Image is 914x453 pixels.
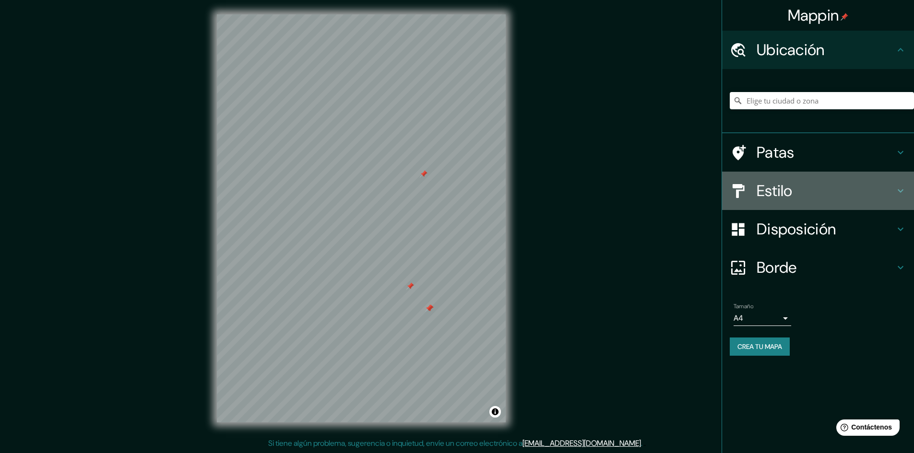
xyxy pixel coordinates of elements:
font: Estilo [757,181,793,201]
font: Patas [757,142,795,163]
div: Borde [722,248,914,287]
font: Mappin [788,5,839,25]
div: Patas [722,133,914,172]
font: . [642,438,644,448]
button: Activar o desactivar atribución [489,406,501,418]
font: Disposición [757,219,836,239]
img: pin-icon.png [841,13,848,21]
a: [EMAIL_ADDRESS][DOMAIN_NAME] [522,438,641,448]
font: . [641,438,642,448]
font: . [644,438,646,448]
font: Si tiene algún problema, sugerencia o inquietud, envíe un correo electrónico a [268,438,522,448]
canvas: Mapa [217,14,506,422]
div: Ubicación [722,31,914,69]
iframe: Lanzador de widgets de ayuda [829,416,903,442]
div: A4 [734,311,791,326]
font: Borde [757,257,797,278]
input: Elige tu ciudad o zona [730,92,914,109]
font: Tamaño [734,302,753,310]
font: A4 [734,313,743,323]
font: Crea tu mapa [737,342,782,351]
div: Disposición [722,210,914,248]
button: Crea tu mapa [730,337,790,356]
font: Ubicación [757,40,825,60]
div: Estilo [722,172,914,210]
